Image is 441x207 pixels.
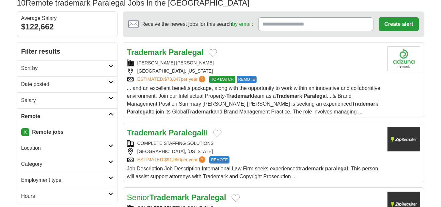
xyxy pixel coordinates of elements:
[17,43,117,60] h2: Filter results
[164,157,181,162] span: $91,950
[231,194,240,202] button: Add to favorite jobs
[232,21,252,27] a: by email
[17,172,117,188] a: Employment type
[209,49,217,57] button: Add to favorite jobs
[227,93,253,99] strong: Trademark
[17,92,117,108] a: Salary
[127,140,382,147] div: COMPLETE STAFFING SOLUTIONS
[127,128,166,137] strong: Trademark
[21,16,113,21] div: Average Salary
[379,17,418,31] button: Create alert
[199,76,205,82] span: ?
[304,93,327,99] strong: Paralegal
[21,176,108,184] h2: Employment type
[187,109,214,114] strong: Trademark
[17,108,117,124] a: Remote
[127,68,382,75] div: [GEOGRAPHIC_DATA], [US_STATE]
[199,156,205,163] span: ?
[169,48,204,57] strong: Paralegal
[209,76,235,83] span: TOP MATCH
[127,48,204,57] a: Trademark Paralegal
[17,188,117,204] a: Hours
[137,76,207,83] a: ESTIMATED:$78,847per year?
[21,192,108,200] h2: Hours
[21,21,113,33] div: $122,662
[127,148,382,155] div: [GEOGRAPHIC_DATA], [US_STATE]
[237,76,257,83] span: REMOTE
[21,64,108,72] h2: Sort by
[141,20,253,28] span: Receive the newest jobs for this search :
[191,193,226,202] strong: Paralegal
[127,60,382,66] div: [PERSON_NAME] [PERSON_NAME]
[21,112,108,120] h2: Remote
[21,160,108,168] h2: Category
[32,129,63,135] strong: Remote jobs
[209,156,229,164] span: REMOTE
[21,80,108,88] h2: Date posted
[127,193,226,202] a: SeniorTrademark Paralegal
[17,140,117,156] a: Location
[127,85,380,114] span: ... and an excellent benefits package, along with the opportunity to work within an innovative an...
[298,166,323,171] strong: trademark
[213,129,222,137] button: Add to favorite jobs
[127,109,150,114] strong: Paralegal
[127,48,166,57] strong: Trademark
[169,128,204,137] strong: Paralegal
[387,46,420,71] img: Company logo
[17,76,117,92] a: Date posted
[21,144,108,152] h2: Location
[325,166,348,171] strong: paralegal
[21,96,108,104] h2: Salary
[352,101,378,107] strong: Trademark
[387,127,420,151] img: Company logo
[17,156,117,172] a: Category
[127,128,208,137] a: Trademark ParalegalII
[150,193,189,202] strong: Trademark
[21,128,29,136] a: X
[276,93,302,99] strong: Trademark
[164,77,181,82] span: $78,847
[127,166,378,179] span: Job Description Job Description International Law Firm seeks experienced . This person will assis...
[137,156,207,164] a: ESTIMATED:$91,950per year?
[17,60,117,76] a: Sort by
